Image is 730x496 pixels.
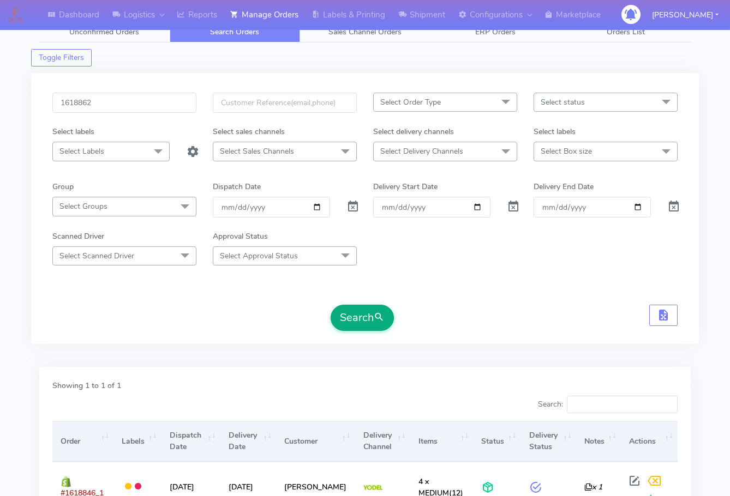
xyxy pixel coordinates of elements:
[363,485,382,491] img: Yodel
[541,146,592,156] span: Select Box size
[276,421,355,462] th: Customer: activate to sort column ascending
[644,4,727,26] button: [PERSON_NAME]
[567,396,678,413] input: Search:
[59,201,107,211] span: Select Groups
[220,146,294,156] span: Select Sales Channels
[52,126,94,137] label: Select labels
[210,27,259,37] span: Search Orders
[213,231,268,242] label: Approval Status
[220,251,298,261] span: Select Approval Status
[576,421,621,462] th: Notes: activate to sort column ascending
[59,251,134,261] span: Select Scanned Driver
[331,305,394,331] button: Search
[52,181,74,192] label: Group
[410,421,474,462] th: Items: activate to sort column ascending
[373,181,438,192] label: Delivery Start Date
[113,421,161,462] th: Labels: activate to sort column ascending
[69,27,139,37] span: Unconfirmed Orders
[31,49,92,66] button: Toggle Filters
[52,421,113,462] th: Order: activate to sort column ascending
[607,27,645,37] span: Orders List
[39,21,691,43] ul: Tabs
[161,421,220,462] th: Dispatch Date: activate to sort column ascending
[59,146,104,156] span: Select Labels
[541,97,585,107] span: Select status
[538,396,678,413] label: Search:
[534,126,576,137] label: Select labels
[52,231,104,242] label: Scanned Driver
[534,181,594,192] label: Delivery End Date
[52,93,196,113] input: Order Id
[220,421,276,462] th: Delivery Date: activate to sort column ascending
[621,421,678,462] th: Actions: activate to sort column ascending
[520,421,576,462] th: Delivery Status: activate to sort column ascending
[328,27,402,37] span: Sales Channel Orders
[355,421,410,462] th: Delivery Channel: activate to sort column ascending
[52,380,121,391] label: Showing 1 to 1 of 1
[213,93,357,113] input: Customer Reference(email,phone)
[380,97,441,107] span: Select Order Type
[380,146,463,156] span: Select Delivery Channels
[213,181,261,192] label: Dispatch Date
[61,476,71,487] img: shopify.png
[213,126,285,137] label: Select sales channels
[584,482,602,492] i: x 1
[373,126,454,137] label: Select delivery channels
[473,421,520,462] th: Status: activate to sort column ascending
[475,27,516,37] span: ERP Orders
